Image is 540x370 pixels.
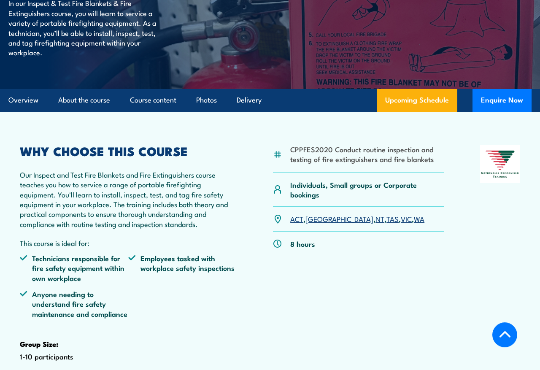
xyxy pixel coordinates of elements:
[20,170,237,229] p: Our Inspect and Test Fire Blankets and Fire Extinguishers course teaches you how to service a ran...
[20,145,237,156] h2: WHY CHOOSE THIS COURSE
[58,89,110,111] a: About the course
[20,253,128,283] li: Technicians responsible for fire safety equipment within own workplace
[377,89,457,112] a: Upcoming Schedule
[401,213,412,224] a: VIC
[305,213,373,224] a: [GEOGRAPHIC_DATA]
[290,213,303,224] a: ACT
[130,89,176,111] a: Course content
[20,338,58,349] strong: Group Size:
[290,239,315,248] p: 8 hours
[375,213,384,224] a: NT
[8,89,38,111] a: Overview
[290,180,444,200] p: Individuals, Small groups or Corporate bookings
[290,144,444,164] li: CPPFES2020 Conduct routine inspection and testing of fire extinguishers and fire blankets
[128,253,237,283] li: Employees tasked with workplace safety inspections
[290,214,424,224] p: , , , , ,
[386,213,399,224] a: TAS
[20,289,128,319] li: Anyone needing to understand fire safety maintenance and compliance
[414,213,424,224] a: WA
[20,238,237,248] p: This course is ideal for:
[480,145,520,183] img: Nationally Recognised Training logo.
[196,89,217,111] a: Photos
[237,89,262,111] a: Delivery
[472,89,532,112] button: Enquire Now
